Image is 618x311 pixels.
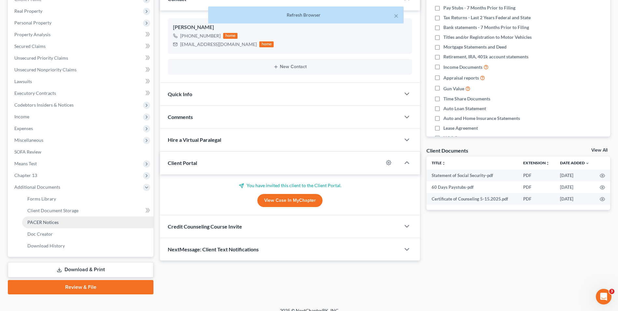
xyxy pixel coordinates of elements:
a: View All [591,148,608,153]
span: Unsecured Nonpriority Claims [14,67,77,72]
div: [PHONE_NUMBER] [180,33,221,39]
td: [DATE] [555,181,595,193]
a: Download & Print [8,262,153,277]
span: Hire a Virtual Paralegal [168,137,221,143]
button: New Contact [173,64,407,69]
span: Income Documents [443,64,482,70]
a: Doc Creator [22,228,153,240]
span: Mortgage Statements and Deed [443,44,507,50]
span: Codebtors Insiders & Notices [14,102,74,108]
div: Client Documents [426,147,468,154]
span: SOFA Review [14,149,41,155]
td: PDF [518,181,555,193]
td: 60 Days Paystubs-pdf [426,181,518,193]
td: [DATE] [555,193,595,205]
i: expand_more [585,161,589,165]
span: Client Document Storage [27,208,79,213]
a: Secured Claims [9,40,153,52]
a: Forms Library [22,193,153,205]
a: SOFA Review [9,146,153,158]
span: Unsecured Priority Claims [14,55,68,61]
a: Client Document Storage [22,205,153,216]
div: home [259,41,274,47]
span: Appraisal reports [443,75,479,81]
a: Date Added expand_more [560,160,589,165]
span: Chapter 13 [14,172,37,178]
span: Auto and Home Insurance Statements [443,115,520,122]
a: Property Analysis [9,29,153,40]
span: Bank statements - 7 Months Prior to Filing [443,24,529,31]
a: View Case in MyChapter [257,194,323,207]
a: Lawsuits [9,76,153,87]
span: Lawsuits [14,79,32,84]
button: × [394,12,398,20]
span: Retirement, IRA, 401k account statements [443,53,528,60]
span: Credit Counseling Course Invite [168,223,242,230]
span: Income [14,114,29,119]
span: Expenses [14,126,33,131]
span: Titles and/or Registration to Motor Vehicles [443,34,532,40]
span: Download History [27,243,65,248]
span: Comments [168,114,193,120]
td: PDF [518,193,555,205]
p: You have invited this client to the Client Portal. [168,182,412,189]
a: Download History [22,240,153,252]
td: [DATE] [555,170,595,181]
span: Property Analysis [14,32,50,37]
a: Titleunfold_more [432,160,446,165]
span: Lease Agreement [443,125,478,131]
div: [EMAIL_ADDRESS][DOMAIN_NAME] [180,41,257,48]
span: NextMessage: Client Text Notifications [168,246,259,252]
span: Client Portal [168,160,197,166]
a: Extensionunfold_more [523,160,550,165]
span: 3 [609,289,614,294]
span: Quick Info [168,91,192,97]
a: PACER Notices [22,216,153,228]
div: home [223,33,237,39]
span: Doc Creator [27,231,53,237]
span: Time Share Documents [443,96,490,102]
a: Unsecured Nonpriority Claims [9,64,153,76]
iframe: Intercom live chat [596,289,611,304]
td: Certificate of Counseling 5-15.2025.pdf [426,193,518,205]
span: PACER Notices [27,219,59,225]
a: Executory Contracts [9,87,153,99]
div: [PERSON_NAME] [173,23,407,31]
span: Auto Loan Statement [443,105,486,112]
span: Pay Stubs - 7 Months Prior to Filing [443,5,515,11]
a: Review & File [8,280,153,294]
div: Refresh Browser [213,12,398,18]
a: Unsecured Priority Claims [9,52,153,64]
span: Gun Value [443,85,464,92]
i: unfold_more [546,161,550,165]
td: PDF [518,170,555,181]
span: Additional Documents [14,184,60,190]
td: Statement of Social Security-pdf [426,170,518,181]
i: unfold_more [442,161,446,165]
span: Miscellaneous [14,137,43,143]
span: HOA Statement [443,135,476,141]
span: Secured Claims [14,43,46,49]
span: Forms Library [27,196,56,201]
span: Executory Contracts [14,90,56,96]
span: Means Test [14,161,37,166]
